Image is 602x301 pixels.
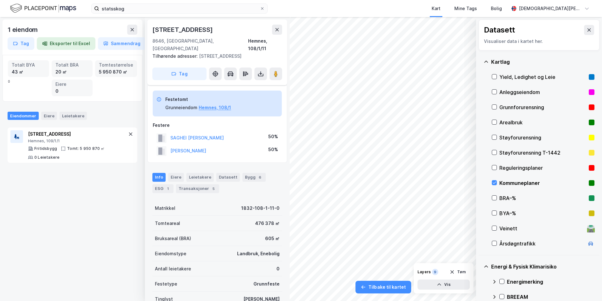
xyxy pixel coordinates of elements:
div: Landbruk, Enebolig [237,250,280,257]
div: Eiere [168,173,184,182]
div: Tomtestørrelse [99,62,133,68]
div: Kart [432,5,440,12]
span: Tilhørende adresser: [152,53,199,59]
div: ESG [152,184,173,193]
div: Anleggseiendom [499,88,586,96]
button: Tag [152,68,207,80]
button: Tilbake til kartet [355,281,411,293]
input: Søk på adresse, matrikkel, gårdeiere, leietakere eller personer [99,4,260,13]
div: 5 950 870 ㎡ [99,68,133,75]
iframe: Chat Widget [571,271,602,301]
div: Tomteareal [155,220,180,227]
div: Antall leietakere [155,265,191,273]
div: Info [152,173,166,182]
div: Matrikkel [155,204,175,212]
button: Eksporter til Excel [37,37,95,50]
div: Veinett [499,225,584,232]
div: 0 [8,60,137,96]
div: Yield, Ledighet og Leie [499,73,586,81]
div: [STREET_ADDRESS] [152,25,214,35]
div: Kartlag [491,58,594,66]
img: logo.f888ab2527a4732fd821a326f86c7f29.svg [10,3,76,14]
div: Tomt: 5 950 870 ㎡ [67,146,105,151]
div: Hemnes, 109/1/1 [28,139,127,144]
button: Tag [8,37,34,50]
div: Datasett [216,173,240,182]
div: Hemnes, 108/1/11 [248,37,282,52]
div: Eiendommer [8,112,39,120]
div: Datasett [484,25,515,35]
div: Totalt BYA [12,62,45,68]
div: Mine Tags [454,5,477,12]
div: 🛣️ [587,224,595,233]
div: 9 [432,269,438,275]
div: 50% [268,133,278,140]
div: 8646, [GEOGRAPHIC_DATA], [GEOGRAPHIC_DATA] [152,37,248,52]
div: Grunnfeste [253,280,280,288]
div: 0 Leietakere [34,155,60,160]
div: Bygg [242,173,266,182]
div: BRA–% [499,194,586,202]
div: Energi & Fysisk Klimarisiko [491,263,594,270]
div: Eiere [41,112,57,120]
div: Grunnforurensning [499,103,586,111]
div: Visualiser data i kartet her. [484,38,594,45]
div: Totalt BRA [55,62,89,68]
div: Festere [153,121,282,129]
div: Grunneiendom [165,104,197,111]
div: BYA–% [499,210,586,217]
div: 43 ㎡ [12,68,45,75]
div: Årsdøgntrafikk [499,240,584,247]
div: Reguleringsplaner [499,164,586,172]
div: 1832-108-1-11-0 [241,204,280,212]
div: Layers [417,269,431,274]
div: Fritidsbygg [34,146,57,151]
div: 476 378 ㎡ [255,220,280,227]
button: Tøm [446,267,470,277]
div: [DEMOGRAPHIC_DATA][PERSON_NAME] [519,5,582,12]
div: [STREET_ADDRESS] [152,52,277,60]
div: Bruksareal (BRA) [155,235,191,242]
div: 50% [268,146,278,153]
div: Støyforurensning [499,134,586,141]
div: Energimerking [507,278,594,286]
div: Eiere [55,81,89,88]
div: [STREET_ADDRESS] [28,130,127,138]
div: Festetomt [165,96,231,103]
button: Vis [417,280,470,290]
div: Leietakere [186,173,214,182]
div: Kommuneplaner [499,179,586,187]
button: Sammendrag [98,37,146,50]
div: 0 [276,265,280,273]
div: 6 [257,174,263,180]
div: Støyforurensning T-1442 [499,149,586,156]
div: 0 [55,88,89,95]
div: BREEAM [507,293,594,301]
div: 5 [210,186,217,192]
div: Arealbruk [499,119,586,126]
div: 1 eiendom [8,25,39,35]
div: Transaksjoner [176,184,219,193]
div: Festetype [155,280,177,288]
div: 20 ㎡ [55,68,89,75]
div: 605 ㎡ [265,235,280,242]
div: Leietakere [60,112,87,120]
button: Hemnes, 108/1 [199,104,231,111]
div: 1 [165,186,171,192]
div: Bolig [491,5,502,12]
div: Eiendomstype [155,250,186,257]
